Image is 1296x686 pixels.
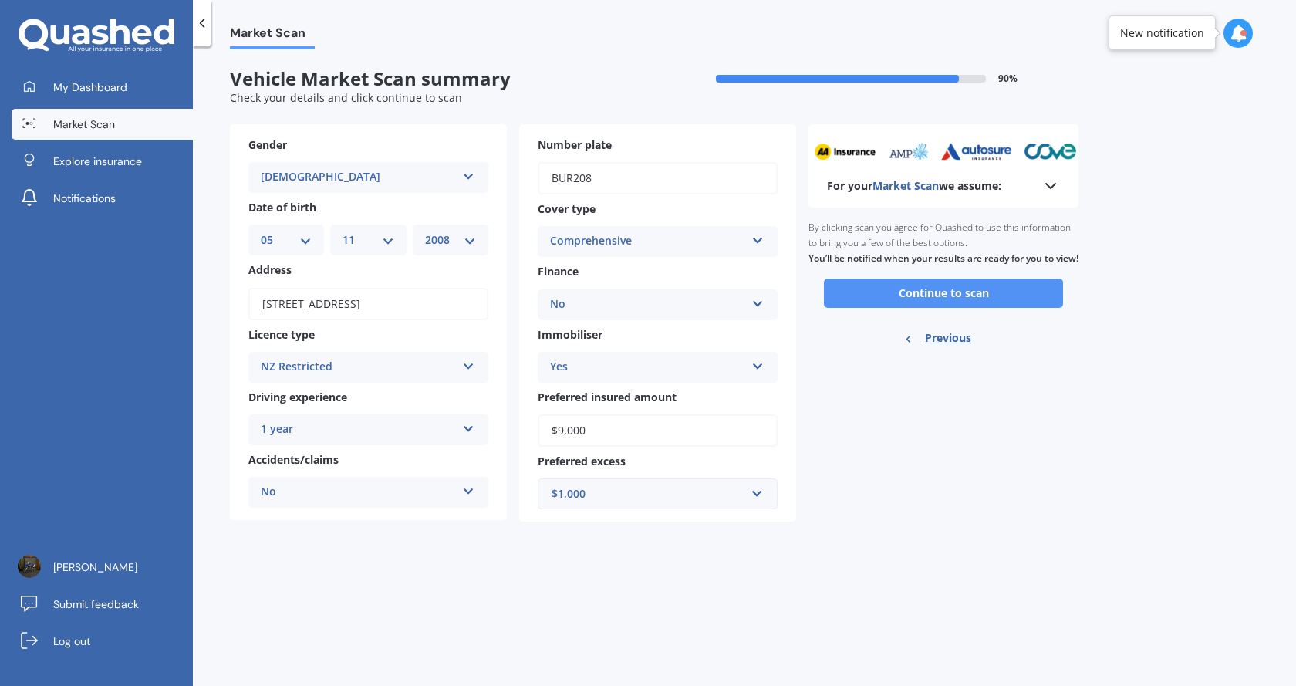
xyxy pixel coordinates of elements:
a: Notifications [12,183,193,214]
a: Log out [12,626,193,657]
span: [PERSON_NAME] [53,559,137,575]
a: [PERSON_NAME] [12,552,193,583]
div: $1,000 [552,485,745,502]
span: Gender [248,137,287,152]
div: New notification [1120,25,1204,41]
span: My Dashboard [53,79,127,95]
button: Continue to scan [824,279,1063,308]
span: Finance [538,265,579,279]
span: Submit feedback [53,596,139,612]
span: Market Scan [53,117,115,132]
div: By clicking scan you agree for Quashed to use this information to bring you a few of the best opt... [808,208,1078,279]
span: Number plate [538,137,612,152]
div: NZ Restricted [261,358,456,377]
span: Vehicle Market Scan summary [230,68,654,90]
div: No [261,483,456,502]
div: Yes [550,358,745,377]
span: Address [248,263,292,278]
img: aa_sm.webp [763,143,825,161]
span: Check your details and click continue to scan [230,90,462,105]
span: Previous [925,326,971,350]
span: Log out [53,634,90,649]
div: 1 year [261,421,456,439]
span: Driving experience [248,390,347,404]
span: Market Scan [230,25,315,46]
span: Preferred insured amount [538,390,677,404]
b: You’ll be notified when your results are ready for you to view! [808,252,1078,265]
a: Market Scan [12,109,193,140]
div: No [550,296,745,314]
div: [DEMOGRAPHIC_DATA] [261,168,456,187]
span: Accidents/claims [248,452,339,467]
a: Submit feedback [12,589,193,620]
a: My Dashboard [12,72,193,103]
span: Cover type [538,201,596,216]
span: Licence type [248,327,315,342]
span: Notifications [53,191,116,206]
span: Immobiliser [538,327,602,342]
img: cove_sm.webp [973,143,1026,161]
a: Explore insurance [12,146,193,177]
span: 90 % [998,73,1018,84]
div: Comprehensive [550,232,745,251]
span: Market Scan [872,178,939,193]
img: autosure_sm.webp [889,143,961,161]
span: Preferred excess [538,454,626,468]
img: ACg8ocJOsOI5LK-kIKvWKEjUt6zeSHXyEoSHM05WzfWLjvLanmTdBi0=s96-c [18,555,41,578]
img: amp_sm.png [836,143,879,161]
b: For your we assume: [827,178,1001,194]
img: tower_sm.png [1038,143,1083,161]
span: Date of birth [248,200,316,215]
span: Explore insurance [53,154,142,169]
